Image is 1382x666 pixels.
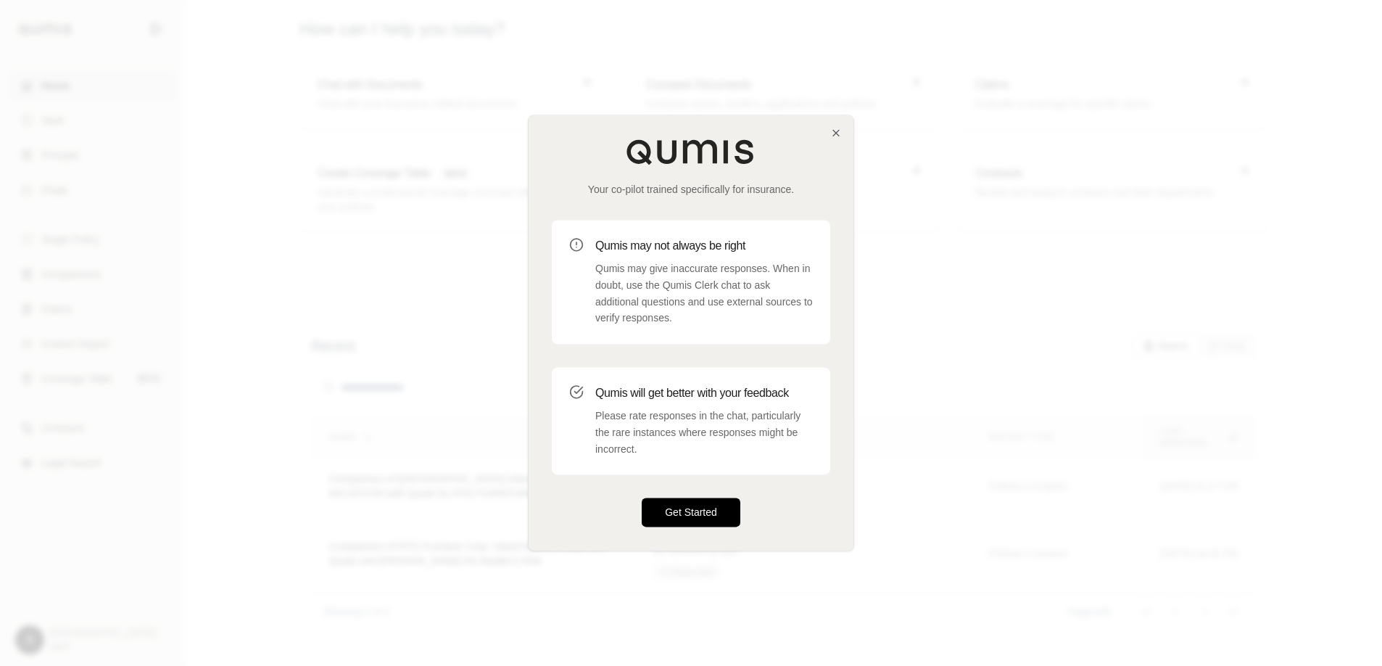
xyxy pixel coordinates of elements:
p: Qumis may give inaccurate responses. When in doubt, use the Qumis Clerk chat to ask additional qu... [595,260,813,326]
button: Get Started [642,498,740,527]
img: Qumis Logo [626,139,756,165]
h3: Qumis will get better with your feedback [595,385,813,402]
p: Your co-pilot trained specifically for insurance. [552,182,830,197]
h3: Qumis may not always be right [595,237,813,255]
p: Please rate responses in the chat, particularly the rare instances where responses might be incor... [595,408,813,457]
